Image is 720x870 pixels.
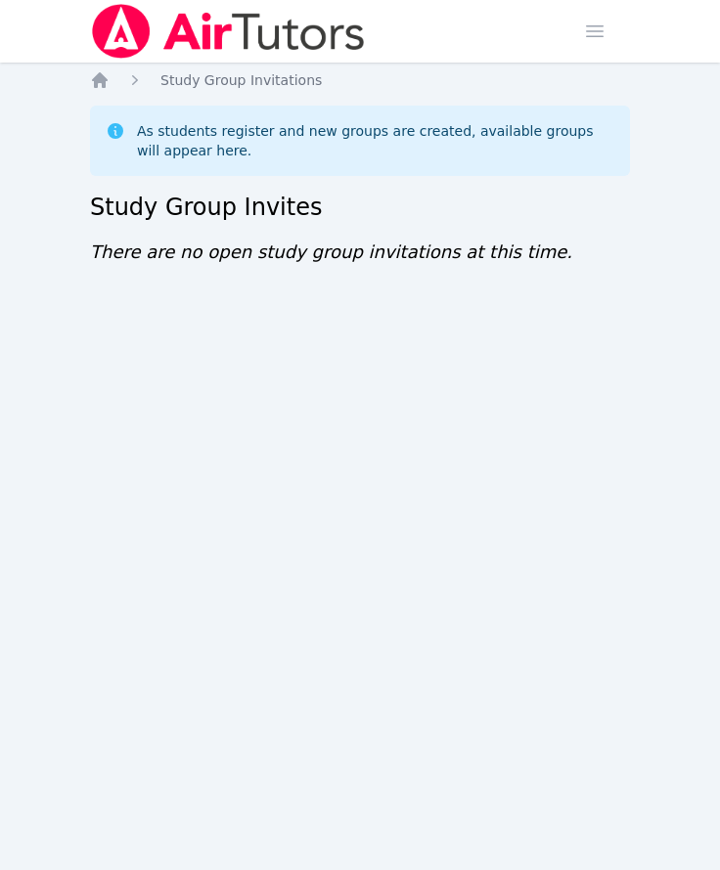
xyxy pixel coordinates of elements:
span: There are no open study group invitations at this time. [90,241,572,262]
h2: Study Group Invites [90,192,630,223]
nav: Breadcrumb [90,70,630,90]
img: Air Tutors [90,4,367,59]
span: Study Group Invitations [160,72,322,88]
a: Study Group Invitations [160,70,322,90]
div: As students register and new groups are created, available groups will appear here. [137,121,614,160]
